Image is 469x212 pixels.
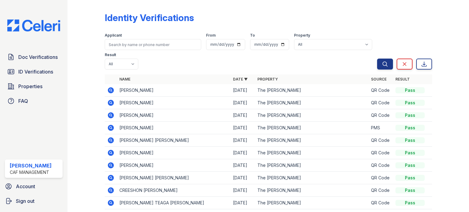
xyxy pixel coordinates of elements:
a: Name [119,77,130,81]
td: The [PERSON_NAME] [255,134,369,147]
div: CAF Management [10,169,52,175]
span: Doc Verifications [18,53,58,61]
a: FAQ [5,95,63,107]
div: Pass [395,137,425,143]
td: [DATE] [231,184,255,197]
a: Date ▼ [233,77,248,81]
td: [DATE] [231,159,255,172]
td: [PERSON_NAME] [117,147,231,159]
label: From [206,33,216,38]
label: To [250,33,255,38]
td: [DATE] [231,122,255,134]
td: [PERSON_NAME] [PERSON_NAME] [117,134,231,147]
img: CE_Logo_Blue-a8612792a0a2168367f1c8372b55b34899dd931a85d93a1a3d3e32e68fde9ad4.png [2,20,65,31]
a: Properties [5,80,63,92]
div: Identity Verifications [105,12,194,23]
a: Account [2,180,65,192]
td: [PERSON_NAME] [117,109,231,122]
div: Pass [395,200,425,206]
a: ID Verifications [5,66,63,78]
span: Account [16,183,35,190]
a: Sign out [2,195,65,207]
td: QR Code [369,134,393,147]
label: Result [105,52,116,57]
td: The [PERSON_NAME] [255,97,369,109]
td: The [PERSON_NAME] [255,109,369,122]
label: Applicant [105,33,122,38]
td: [DATE] [231,197,255,209]
div: Pass [395,175,425,181]
td: The [PERSON_NAME] [255,197,369,209]
a: Result [395,77,410,81]
td: The [PERSON_NAME] [255,159,369,172]
td: [PERSON_NAME] [117,122,231,134]
td: [DATE] [231,172,255,184]
td: QR Code [369,159,393,172]
td: [PERSON_NAME] [117,159,231,172]
span: Properties [18,83,42,90]
div: Pass [395,187,425,193]
td: [DATE] [231,84,255,97]
td: CREESHON [PERSON_NAME] [117,184,231,197]
td: The [PERSON_NAME] [255,184,369,197]
td: The [PERSON_NAME] [255,122,369,134]
td: [DATE] [231,134,255,147]
td: [PERSON_NAME] [117,97,231,109]
span: ID Verifications [18,68,53,75]
td: The [PERSON_NAME] [255,172,369,184]
td: [PERSON_NAME] [117,84,231,97]
td: QR Code [369,97,393,109]
label: Property [294,33,310,38]
td: QR Code [369,84,393,97]
td: [DATE] [231,147,255,159]
span: Sign out [16,197,35,205]
div: Pass [395,150,425,156]
div: Pass [395,100,425,106]
td: QR Code [369,147,393,159]
td: [DATE] [231,97,255,109]
td: QR Code [369,109,393,122]
td: QR Code [369,197,393,209]
a: Doc Verifications [5,51,63,63]
td: [DATE] [231,109,255,122]
div: Pass [395,162,425,168]
a: Source [371,77,387,81]
td: [PERSON_NAME] [PERSON_NAME] [117,172,231,184]
div: Pass [395,125,425,131]
td: The [PERSON_NAME] [255,147,369,159]
input: Search by name or phone number [105,39,201,50]
div: Pass [395,112,425,118]
a: Property [257,77,278,81]
td: [PERSON_NAME] TEAGA [PERSON_NAME] [117,197,231,209]
span: FAQ [18,97,28,105]
td: PMS [369,122,393,134]
td: QR Code [369,184,393,197]
td: The [PERSON_NAME] [255,84,369,97]
div: [PERSON_NAME] [10,162,52,169]
td: QR Code [369,172,393,184]
div: Pass [395,87,425,93]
